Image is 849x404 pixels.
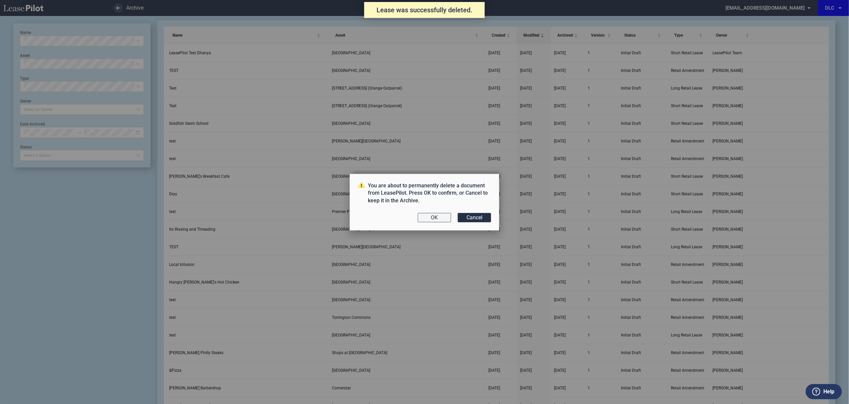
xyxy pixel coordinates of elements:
label: Help [823,387,834,396]
button: Cancel [458,213,491,222]
p: You are about to permanently delete a document from LeasePilot. Press OK to confirm, or Cancel to... [358,182,491,204]
button: OK [418,213,451,222]
md-dialog: You are about ... [350,174,499,231]
div: Lease was successfully deleted. [364,2,485,18]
